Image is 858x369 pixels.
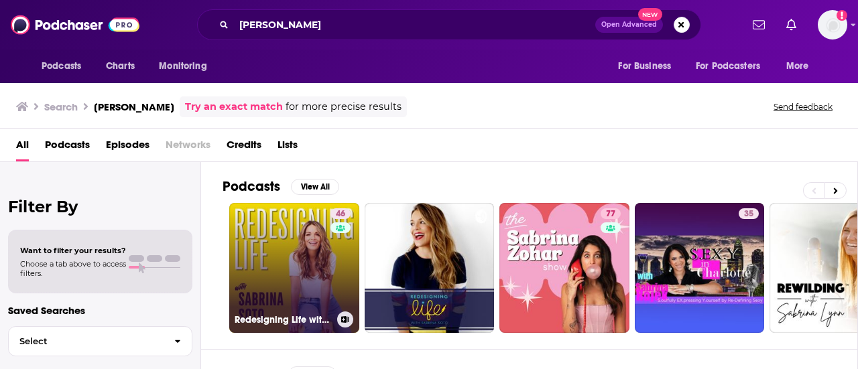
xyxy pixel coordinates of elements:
span: Want to filter your results? [20,246,126,255]
span: 77 [606,208,615,221]
span: More [786,57,809,76]
button: Select [8,326,192,356]
button: open menu [777,54,826,79]
a: 46 [330,208,351,219]
div: Search podcasts, credits, & more... [197,9,701,40]
button: open menu [609,54,688,79]
h3: Search [44,100,78,113]
button: Show profile menu [818,10,847,40]
button: Open AdvancedNew [595,17,663,33]
button: View All [291,179,339,195]
img: Podchaser - Follow, Share and Rate Podcasts [11,12,139,38]
a: Credits [227,134,261,161]
span: Logged in as gabrielle.gantz [818,10,847,40]
a: 77 [601,208,621,219]
h3: Redesigning Life with [PERSON_NAME] [235,314,332,325]
span: For Business [618,57,671,76]
span: Open Advanced [601,21,657,28]
a: Podcasts [45,134,90,161]
a: Show notifications dropdown [747,13,770,36]
span: For Podcasters [696,57,760,76]
span: Select [9,337,164,346]
button: open menu [149,54,224,79]
span: Choose a tab above to access filters. [20,259,126,278]
svg: Add a profile image [837,10,847,21]
span: for more precise results [286,99,402,115]
input: Search podcasts, credits, & more... [234,14,595,35]
button: Send feedback [770,101,837,113]
a: 35 [635,203,765,333]
a: Try an exact match [185,99,283,115]
span: Monitoring [159,57,206,76]
a: 77 [499,203,629,333]
h3: [PERSON_NAME] [94,100,174,113]
a: 35 [739,208,759,219]
a: Show notifications dropdown [781,13,802,36]
img: User Profile [818,10,847,40]
span: Charts [106,57,135,76]
span: New [638,8,662,21]
button: open menu [687,54,780,79]
a: 46Redesigning Life with [PERSON_NAME] [229,203,359,333]
span: 46 [336,208,345,221]
h2: Filter By [8,197,192,216]
span: Podcasts [42,57,81,76]
a: All [16,134,29,161]
a: Lists [278,134,298,161]
a: PodcastsView All [223,178,339,195]
h2: Podcasts [223,178,280,195]
p: Saved Searches [8,304,192,317]
a: Charts [97,54,143,79]
span: Networks [166,134,210,161]
button: open menu [32,54,99,79]
a: Episodes [106,134,149,161]
span: 35 [744,208,753,221]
